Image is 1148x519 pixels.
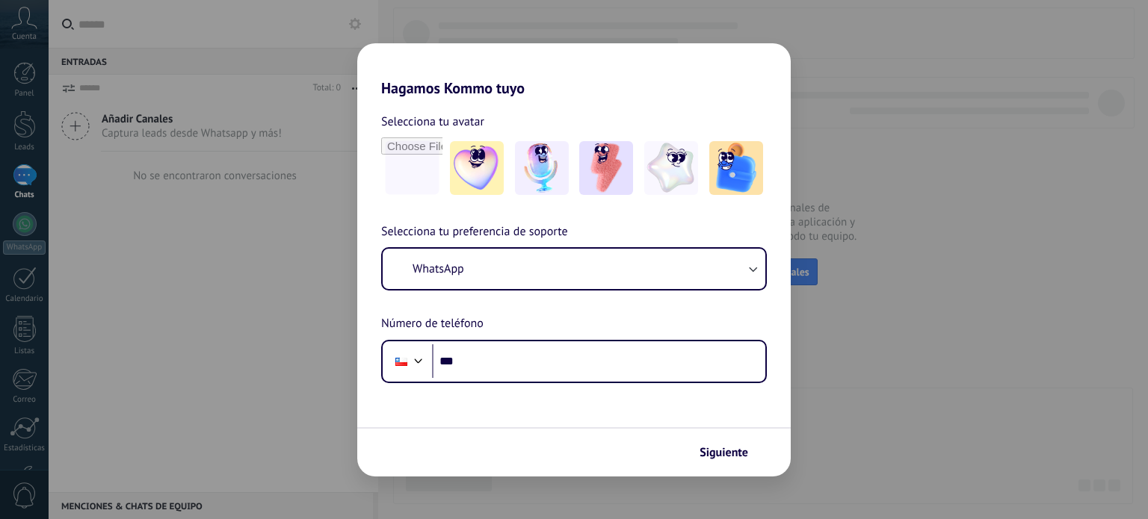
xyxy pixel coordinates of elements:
[515,141,569,195] img: -2.jpeg
[381,112,484,131] span: Selecciona tu avatar
[413,261,464,276] span: WhatsApp
[357,43,791,97] h2: Hagamos Kommo tuyo
[383,249,765,289] button: WhatsApp
[381,314,484,334] span: Número de teléfono
[450,141,504,195] img: -1.jpeg
[381,223,568,242] span: Selecciona tu preferencia de soporte
[700,447,748,458] span: Siguiente
[579,141,633,195] img: -3.jpeg
[644,141,698,195] img: -4.jpeg
[387,346,416,377] div: Chile: + 56
[709,141,763,195] img: -5.jpeg
[693,440,768,465] button: Siguiente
